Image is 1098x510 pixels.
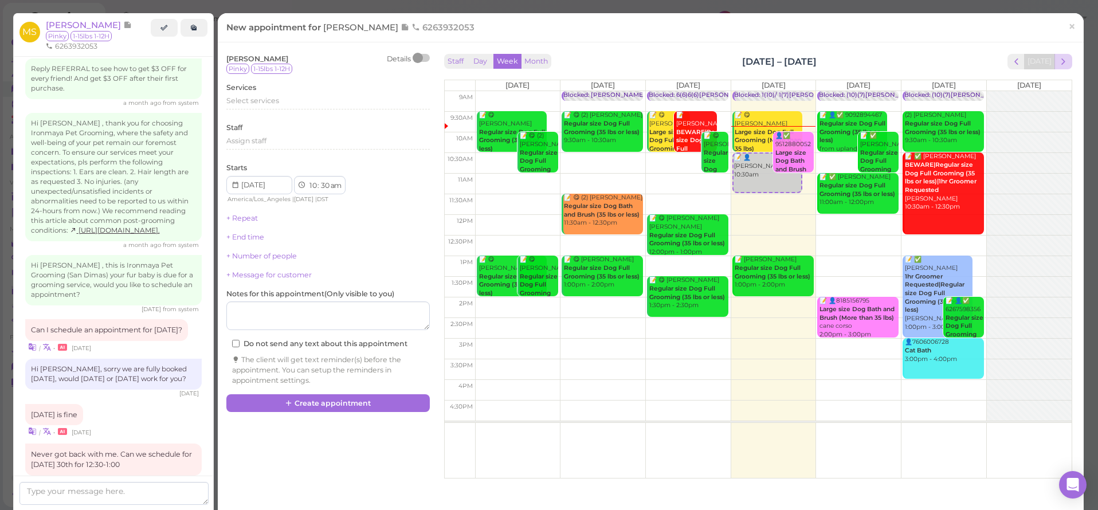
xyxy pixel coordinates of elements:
b: Regular size Dog Full Grooming (35 lbs or less) [735,264,810,280]
span: from system [163,241,199,249]
button: Day [466,54,494,69]
span: Note [123,19,132,30]
span: Select services [226,96,279,105]
div: 📝 [PERSON_NAME] new schnauzer [PERSON_NAME] 9:30am - 10:30am [676,111,717,221]
span: 09/22/2025 12:35pm [72,429,91,436]
div: 📝 😋 (2) [PERSON_NAME] 10:00am - 11:00am [519,132,558,207]
div: Never got back with me. Can we schedule for [DATE] 30th for 12:30-1:00 [25,444,202,476]
div: 📝 👤8185156795 cane corso 2:00pm - 3:00pm [819,297,899,339]
b: Regular size Dog Full Grooming (35 lbs or less) [819,182,895,198]
b: Large size Dog Bath and Brush (More than 35 lbs) [819,305,895,321]
div: 📝 👤[PERSON_NAME] 10:30am [734,154,801,179]
div: 📝 😋 [PERSON_NAME] oatmeal 9:30am - 10:30am [734,111,802,170]
input: Do not send any text about this appointment [232,340,240,347]
span: Pinky [46,31,69,41]
span: [DATE] [676,81,700,89]
span: 08/19/2025 03:27pm [123,99,163,107]
button: Create appointment [226,394,430,413]
b: Large size Dog Bath and Brush (More than 35 lbs) [775,149,809,190]
span: 3:30pm [450,362,473,369]
span: New appointment for [226,22,477,33]
div: 📝 ✅ [PERSON_NAME] [PERSON_NAME] 10:30am - 12:30pm [904,152,984,211]
b: Cat Bath [905,347,931,354]
div: Hi [PERSON_NAME], sorry we are fully booked [DATE], would [DATE] or [DATE] work for you? [25,359,202,390]
span: Note [401,22,411,33]
span: [PERSON_NAME] [226,54,288,63]
i: | [39,344,41,352]
span: [PERSON_NAME] [46,19,123,30]
span: 12:30pm [448,238,473,245]
b: Regular size Dog Full Grooming (35 lbs or less) [520,149,558,190]
span: 09/22/2025 12:30pm [72,344,91,352]
span: 08/19/2025 05:10pm [123,241,163,249]
span: 1:30pm [452,279,473,287]
div: The client will get text reminder(s) before the appointment. You can setup the reminders in appoi... [232,355,424,386]
button: Staff [444,54,467,69]
span: [DATE] [505,81,530,89]
span: Pinky [226,64,249,74]
span: 12pm [457,217,473,225]
span: 09/18/2025 12:15pm [142,305,163,313]
b: Regular size Dog Full Grooming (35 lbs or less) [520,273,558,314]
div: 📝 😋 [PERSON_NAME] 1:00pm - 2:00pm [479,256,547,306]
div: Can I schedule an appointment for [DATE]? [25,319,188,341]
i: | [39,429,41,436]
div: 📝 😋 [PERSON_NAME] 1:00pm - 2:00pm [519,256,558,331]
b: Regular size Dog Full Grooming (35 lbs or less) [479,273,545,297]
div: Blocked: 6(6)6(6)[PERSON_NAME] • appointment [649,91,798,100]
b: Regular size Dog Full Grooming (35 lbs or less) [905,120,981,136]
div: (2) [PERSON_NAME] 9:30am - 10:30am [904,111,984,145]
span: 11:30am [449,197,473,204]
label: Do not send any text about this appointment [232,339,407,349]
span: 1pm [460,258,473,266]
span: 1-15lbs 1-12H [251,64,292,74]
div: • [25,425,202,437]
span: DST [317,195,328,203]
div: Hi [PERSON_NAME] , thank you for choosing Ironmaya Pet Grooming, where the safety and well-being ... [25,113,202,241]
div: Blocked: (10)(7)[PERSON_NAME] • appointment [819,91,964,100]
b: Regular size Dog Full Grooming (35 lbs or less) [564,264,640,280]
b: Regular size Dog Bath and Brush (35 lbs or less) [564,202,640,218]
span: 10am [456,135,473,142]
span: America/Los_Angeles [228,195,291,203]
div: Details [387,54,411,64]
div: 📝 👤✅ 9092894467 from upland 9:30am - 10:30am [819,111,887,162]
div: Blocked: [PERSON_NAME] Off • appointment [563,91,701,100]
b: BEWARE|Regular size Dog Full Grooming (35 lbs or less)|1hr Groomer Requested [905,161,977,194]
div: 📝 😋 (2) [PERSON_NAME] 11:30am - 12:30pm [563,194,643,227]
div: Blocked: 1(10)/ 1(7)[PERSON_NAME] • appointment [734,91,888,100]
div: Open Intercom Messenger [1059,471,1087,499]
div: 📝 ✅ [PERSON_NAME] 10:00am - 11:00am [860,132,899,207]
span: 9am [459,93,473,101]
b: Regular size Dog Full Grooming (35 lbs or less) [860,149,898,190]
span: 4:30pm [450,403,473,410]
span: [DATE] [762,81,786,89]
li: 6263932053 [43,41,100,52]
a: [URL][DOMAIN_NAME]. [70,226,160,234]
div: 📝 😋 [PERSON_NAME] 9:30am - 10:30am [479,111,547,162]
div: 📝 😋 [PERSON_NAME] [PERSON_NAME] 12:00pm - 1:00pm [649,214,728,256]
div: 📝 😋 (2) [PERSON_NAME] 9:30am - 10:30am [563,111,643,145]
b: 1hr Groomer Requested|Regular size Dog Full Grooming (35 lbs or less) [905,273,965,314]
label: Services [226,83,256,93]
div: Blocked: (10)(7)[PERSON_NAME] • appointment [904,91,1050,100]
div: • [25,341,202,353]
b: Regular size Dog Full Grooming (35 lbs or less) [649,285,725,301]
b: Regular size Dog Full Grooming (35 lbs or less) [704,149,735,207]
span: [DATE] [591,81,615,89]
div: 👤7606006728 3:00pm - 4:00pm [904,338,984,363]
div: 👤✅ 9512880052 10:00am - 11:00am [775,132,814,207]
span: 4pm [458,382,473,390]
div: 📝 😋 [PERSON_NAME] 1:00pm - 2:00pm [563,256,643,289]
button: [DATE] [1024,54,1055,69]
button: Week [493,54,521,69]
div: Hi [PERSON_NAME] , this is Ironmaya Pet Grooming (San Dimas) your fur baby is due for a grooming ... [25,255,202,305]
b: BEWARE|Regular size Dog Full Grooming (35 lbs or less) [676,128,731,178]
div: 📝 ✅ [PERSON_NAME] 11:00am - 12:00pm [819,173,899,207]
span: [DATE] [846,81,870,89]
a: [PERSON_NAME] [46,19,132,30]
label: Staff [226,123,242,133]
label: Notes for this appointment ( Only visible to you ) [226,289,394,299]
span: [DATE] [1017,81,1041,89]
span: [DATE] [294,195,313,203]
